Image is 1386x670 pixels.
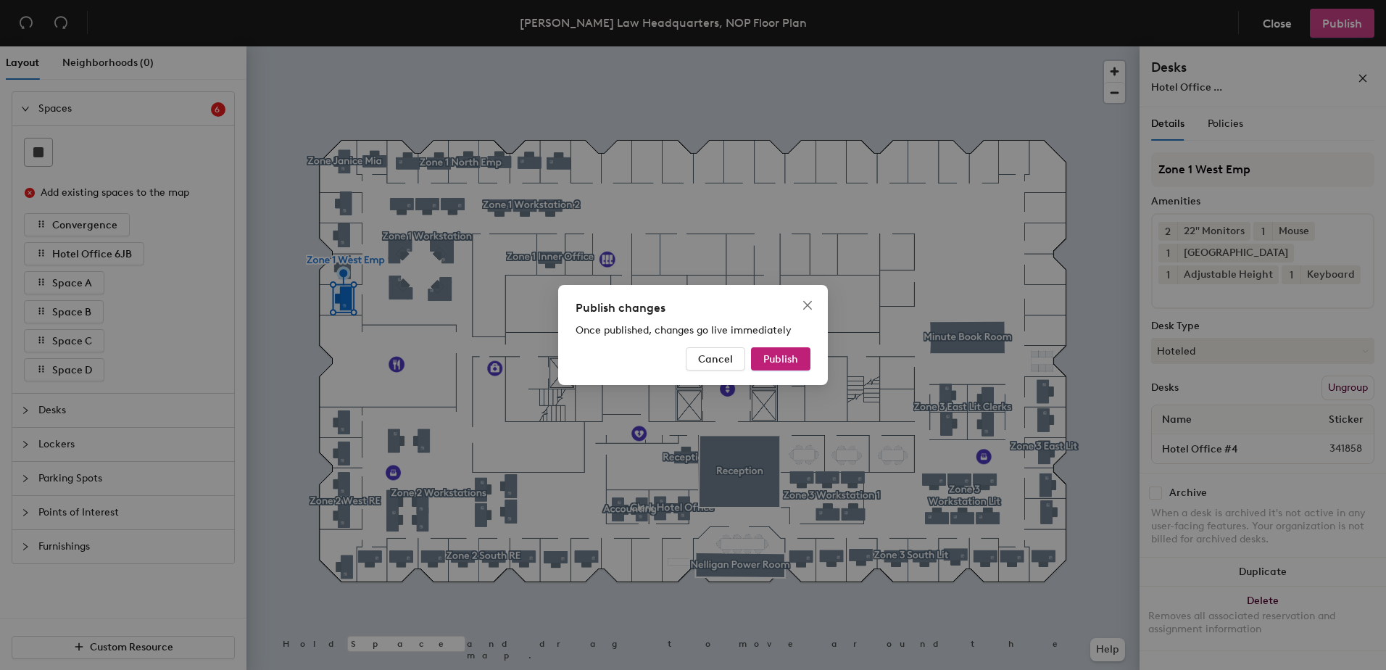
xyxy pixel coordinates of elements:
[576,324,792,336] span: Once published, changes go live immediately
[686,347,745,371] button: Cancel
[796,299,819,311] span: Close
[576,299,810,317] div: Publish changes
[802,299,813,311] span: close
[751,347,810,371] button: Publish
[763,353,798,365] span: Publish
[698,353,733,365] span: Cancel
[796,294,819,317] button: Close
